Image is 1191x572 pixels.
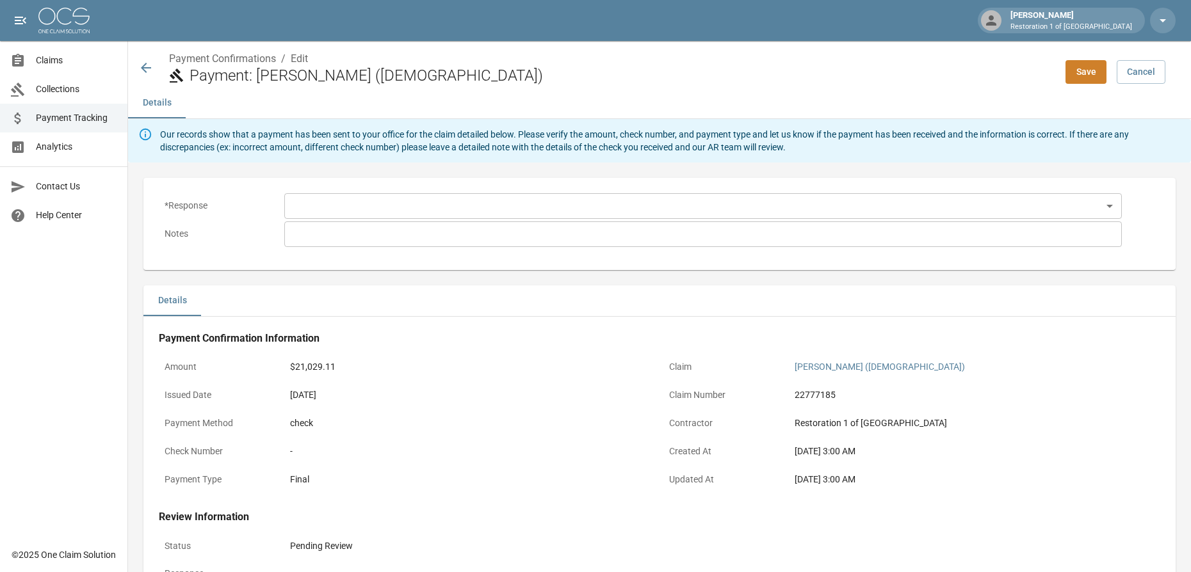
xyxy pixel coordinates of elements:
a: Edit [291,52,308,65]
div: [DATE] 3:00 AM [795,445,1147,458]
div: [PERSON_NAME] [1005,9,1137,32]
div: Our records show that a payment has been sent to your office for the claim detailed below. Please... [160,123,1181,159]
span: Help Center [36,209,117,222]
p: Issued Date [159,383,274,408]
p: Restoration 1 of [GEOGRAPHIC_DATA] [1010,22,1132,33]
span: Collections [36,83,117,96]
h2: Payment: [PERSON_NAME] ([DEMOGRAPHIC_DATA]) [190,67,1055,85]
div: © 2025 One Claim Solution [12,548,116,561]
p: Check Number [159,439,274,464]
a: Payment Confirmations [169,52,276,65]
p: Amount [159,354,274,379]
p: * Response [159,193,274,218]
li: / [281,51,286,67]
p: Payment Type [159,467,274,492]
div: [DATE] [290,388,642,402]
span: Claims [36,54,117,67]
div: Restoration 1 of [GEOGRAPHIC_DATA] [795,417,1147,430]
div: anchor tabs [128,88,1191,118]
button: Save [1065,60,1106,84]
div: $21,029.11 [290,360,642,374]
p: Claim [663,354,779,379]
button: Details [128,88,186,118]
p: Status [159,534,274,559]
div: Pending Review [290,539,1147,553]
p: Contractor [663,411,779,436]
h4: Payment Confirmation Information [159,332,1153,345]
div: - [290,445,642,458]
div: details tabs [143,285,1176,316]
h4: Review Information [159,511,1153,523]
div: check [290,417,642,430]
p: Notes [159,221,274,246]
p: Claim Number [663,383,779,408]
p: Payment Method [159,411,274,436]
button: open drawer [8,8,33,33]
span: Contact Us [36,180,117,193]
span: Payment Tracking [36,111,117,125]
div: Final [290,473,642,486]
span: Analytics [36,140,117,154]
div: [DATE] 3:00 AM [795,473,1147,486]
img: ocs-logo-white-transparent.png [38,8,90,33]
a: [PERSON_NAME] ([DEMOGRAPHIC_DATA]) [795,361,965,372]
div: 22777185 [795,388,1147,402]
p: Updated At [663,467,779,492]
a: Cancel [1117,60,1165,84]
p: Created At [663,439,779,464]
nav: breadcrumb [169,51,1055,67]
button: Details [143,285,201,316]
